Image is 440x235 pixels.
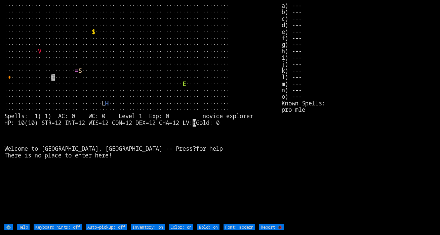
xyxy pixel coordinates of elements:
larn: ··································································· ·····························... [4,2,282,223]
font: L [102,99,105,107]
font: E [183,80,186,88]
mark: H [193,119,196,127]
b: ? [193,145,196,152]
input: Auto-pickup: off [86,224,127,230]
font: H [105,99,109,107]
input: Font: modern [224,224,255,230]
font: S [78,67,82,75]
font: V [38,47,41,55]
input: Help [17,224,30,230]
font: $ [92,28,95,36]
input: Inventory: on [131,224,165,230]
input: Keyboard hints: off [34,224,82,230]
stats: a) --- b) --- c) --- d) --- e) --- f) --- g) --- h) --- i) --- j) --- k) --- l) --- m) --- n) ---... [282,2,436,223]
input: Color: on [169,224,193,230]
input: Bold: on [197,224,219,230]
input: ⚙️ [4,224,13,230]
font: = [75,67,78,75]
font: + [8,73,11,81]
input: Report 🐞 [259,224,284,230]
